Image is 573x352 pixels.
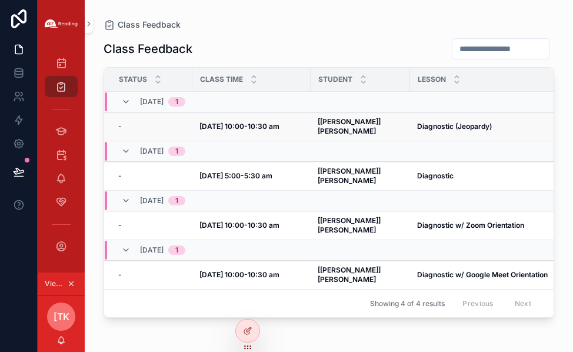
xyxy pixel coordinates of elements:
[318,216,382,234] strong: [[PERSON_NAME]] [PERSON_NAME]
[318,265,382,284] strong: [[PERSON_NAME]] [PERSON_NAME]
[118,221,122,230] span: -
[199,270,304,280] a: [DATE] 10:00-10:30 am
[140,245,164,255] span: [DATE]
[318,117,403,136] a: [[PERSON_NAME]] [PERSON_NAME]
[199,270,279,279] strong: [DATE] 10:00-10:30 am
[45,279,65,288] span: Viewing as [TEST] Teacher
[199,122,304,131] a: [DATE] 10:00-10:30 am
[318,167,403,185] a: [[PERSON_NAME]] [PERSON_NAME]
[119,75,147,84] span: Status
[318,75,352,84] span: Student
[38,47,85,273] div: scrollable content
[417,270,548,279] strong: Diagnostic w/ Google Meet Orientation
[118,122,185,131] a: -
[54,310,69,324] span: [TK
[118,171,185,181] a: -
[200,75,243,84] span: Class Time
[118,221,185,230] a: -
[118,122,122,131] span: -
[199,171,304,181] a: [DATE] 5:00-5:30 am
[318,216,403,235] a: [[PERSON_NAME]] [PERSON_NAME]
[175,147,178,156] div: 1
[417,221,524,230] strong: Diagnostic w/ Zoom Orientation
[418,75,446,84] span: Lesson
[104,19,181,31] a: Class Feedback
[175,245,178,255] div: 1
[199,221,304,230] a: [DATE] 10:00-10:30 am
[118,171,122,181] span: -
[118,270,185,280] a: -
[175,97,178,107] div: 1
[118,270,122,280] span: -
[318,265,403,284] a: [[PERSON_NAME]] [PERSON_NAME]
[118,19,181,31] span: Class Feedback
[199,221,279,230] strong: [DATE] 10:00-10:30 am
[140,196,164,205] span: [DATE]
[370,299,445,308] span: Showing 4 of 4 results
[45,19,78,28] img: App logo
[104,41,192,57] h1: Class Feedback
[140,147,164,156] span: [DATE]
[199,171,272,180] strong: [DATE] 5:00-5:30 am
[417,171,454,180] strong: Diagnostic
[140,97,164,107] span: [DATE]
[318,117,382,135] strong: [[PERSON_NAME]] [PERSON_NAME]
[199,122,279,131] strong: [DATE] 10:00-10:30 am
[318,167,382,185] strong: [[PERSON_NAME]] [PERSON_NAME]
[175,196,178,205] div: 1
[417,122,492,131] strong: Diagnostic (Jeopardy)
